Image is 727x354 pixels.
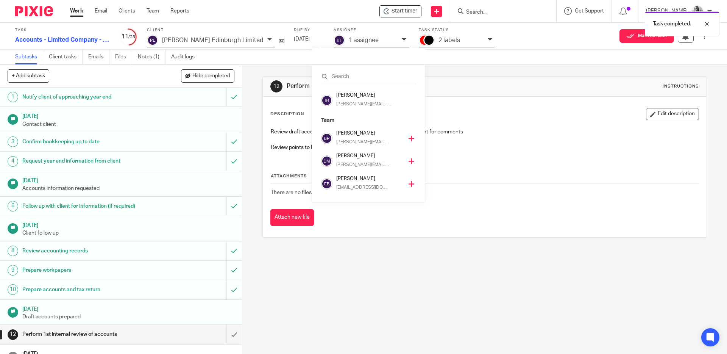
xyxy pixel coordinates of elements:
img: svg%3E [321,133,332,144]
label: Task [15,28,110,33]
div: 1 [8,92,18,102]
div: Pixie Rose Edinburgh Limited - Accounts - Limited Company - 2024 [379,5,421,17]
img: svg%3E [321,178,332,190]
p: Client follow up [22,229,234,237]
a: Emails [88,50,109,64]
p: [PERSON_NAME][EMAIL_ADDRESS][DOMAIN_NAME] [336,139,390,146]
h1: Request year end information from client [22,155,153,167]
small: /23 [128,35,135,39]
p: Review points to be left in Workpapers. [271,144,698,151]
a: Client tasks [49,50,83,64]
div: 3 [8,136,18,147]
h1: Prepare workpapers [22,265,153,276]
span: Attachments [271,174,307,178]
p: 2 labels [438,37,460,44]
a: Reports [170,7,189,15]
p: Task completed. [653,20,691,28]
img: Pixie [15,6,53,16]
h1: [DATE] [22,111,234,120]
h1: Perform 1st internal review of accounts [22,329,153,340]
span: [DATE] [294,36,310,42]
p: [PERSON_NAME][EMAIL_ADDRESS][DOMAIN_NAME] [336,161,390,168]
button: + Add subtask [8,69,49,82]
label: Due by [294,28,324,33]
h1: Perform 1st internal review of accounts [287,82,501,90]
input: Search [321,73,416,80]
h1: [DATE] [22,304,234,313]
label: Client [147,28,284,33]
h4: [PERSON_NAME] [336,130,403,137]
a: Team [147,7,159,15]
div: 6 [8,201,18,211]
div: 10 [8,284,18,295]
p: [PERSON_NAME][EMAIL_ADDRESS][DOMAIN_NAME] [336,101,392,108]
p: Review draft accounts against workpapers before sending to client for comments [271,128,698,136]
button: Attach new file [270,209,314,226]
a: Audit logs [171,50,200,64]
div: 11 [119,32,137,41]
h4: [PERSON_NAME] [336,92,406,99]
h1: [DATE] [22,220,234,229]
p: Contact client [22,121,234,128]
p: Accounts information requested [22,185,234,192]
div: 8 [8,246,18,256]
a: Notes (1) [138,50,165,64]
div: 9 [8,265,18,276]
a: Work [70,7,83,15]
p: 1 assignee [349,37,379,44]
span: Hide completed [192,73,230,79]
img: svg%3E [334,34,345,46]
a: Files [115,50,132,64]
p: Team [321,117,416,125]
a: Email [95,7,107,15]
button: Hide completed [181,69,234,82]
img: svg%3E [321,155,332,167]
label: Assignee [334,28,409,33]
div: Instructions [663,83,699,89]
p: [PERSON_NAME] Edinburgh Limited [162,37,264,44]
h4: [PERSON_NAME] [336,152,403,160]
span: There are no files attached to this task. [271,190,362,195]
h1: [DATE] [22,175,234,185]
div: 12 [8,329,18,340]
button: Edit description [646,108,699,120]
img: svg%3E [147,34,158,46]
h1: Prepare accounts and tax return [22,284,153,295]
div: 12 [270,80,282,92]
a: Clients [119,7,135,15]
img: svg%3E [321,95,332,106]
h1: Review accounting records [22,245,153,257]
a: Subtasks [15,50,43,64]
h1: Confirm bookkeeping up to date [22,136,153,147]
img: IMG_9585.jpg [691,5,704,17]
p: [EMAIL_ADDRESS][DOMAIN_NAME] [336,184,390,191]
p: Draft accounts prepared [22,313,234,321]
h4: [PERSON_NAME] [336,175,403,182]
h1: Follow up with client for information (if required) [22,200,153,212]
h1: Notify client of approaching year end [22,91,153,103]
p: Description [270,111,304,117]
div: 4 [8,156,18,167]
